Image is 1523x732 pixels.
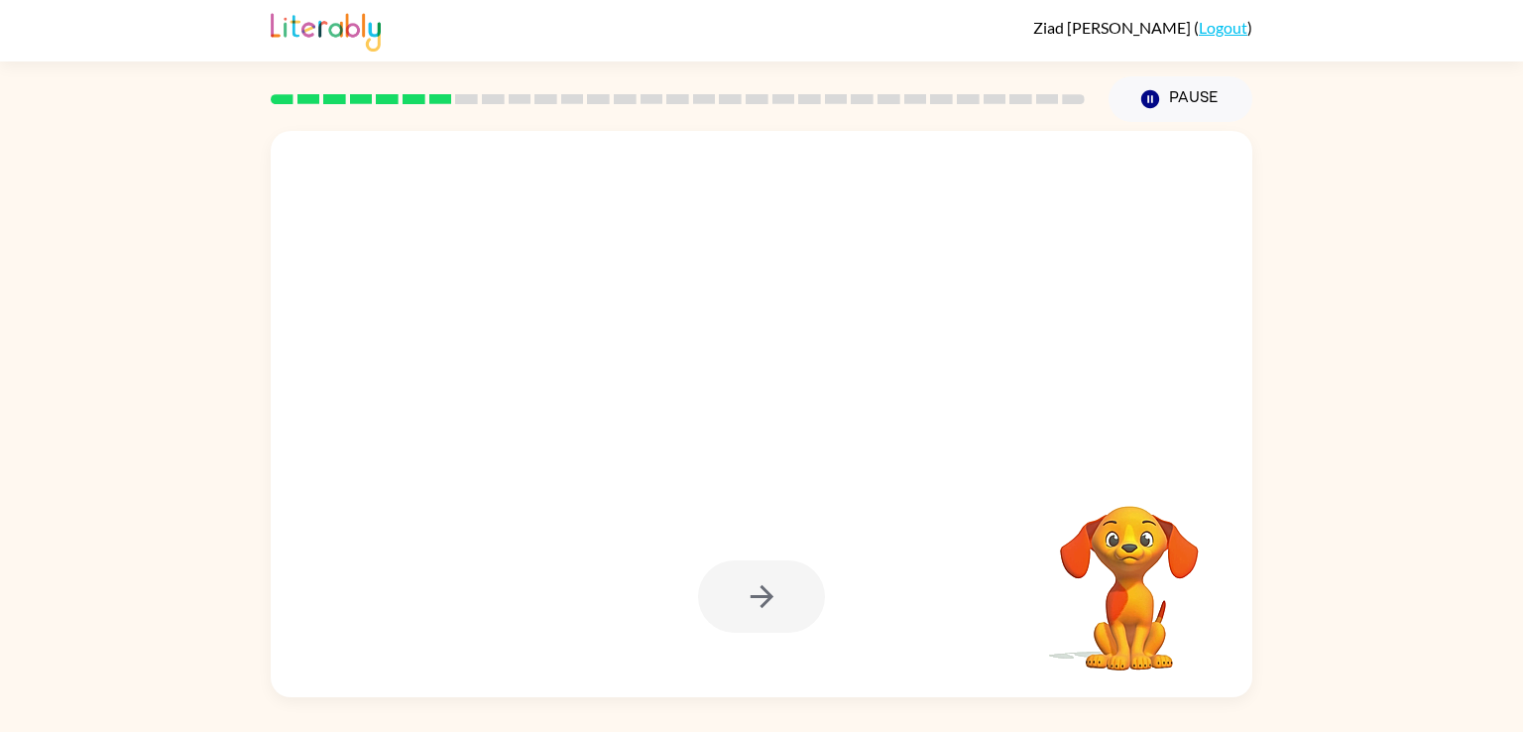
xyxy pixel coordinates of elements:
button: Pause [1109,76,1252,122]
img: Literably [271,8,381,52]
div: ( ) [1033,18,1252,37]
video: Your browser must support playing .mp4 files to use Literably. Please try using another browser. [1030,475,1229,673]
span: Ziad [PERSON_NAME] [1033,18,1194,37]
a: Logout [1199,18,1247,37]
